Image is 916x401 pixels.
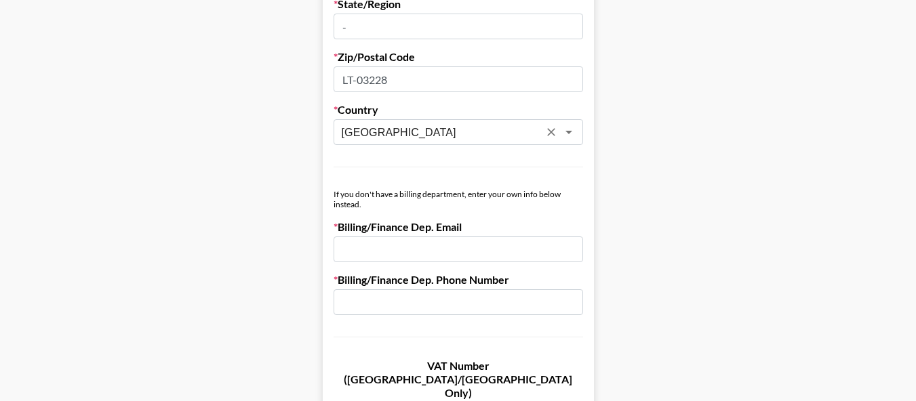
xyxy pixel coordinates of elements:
[559,123,578,142] button: Open
[334,220,583,234] label: Billing/Finance Dep. Email
[334,273,583,287] label: Billing/Finance Dep. Phone Number
[334,50,583,64] label: Zip/Postal Code
[334,189,583,209] div: If you don't have a billing department, enter your own info below instead.
[334,359,583,400] label: VAT Number ([GEOGRAPHIC_DATA]/[GEOGRAPHIC_DATA] Only)
[542,123,561,142] button: Clear
[334,103,583,117] label: Country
